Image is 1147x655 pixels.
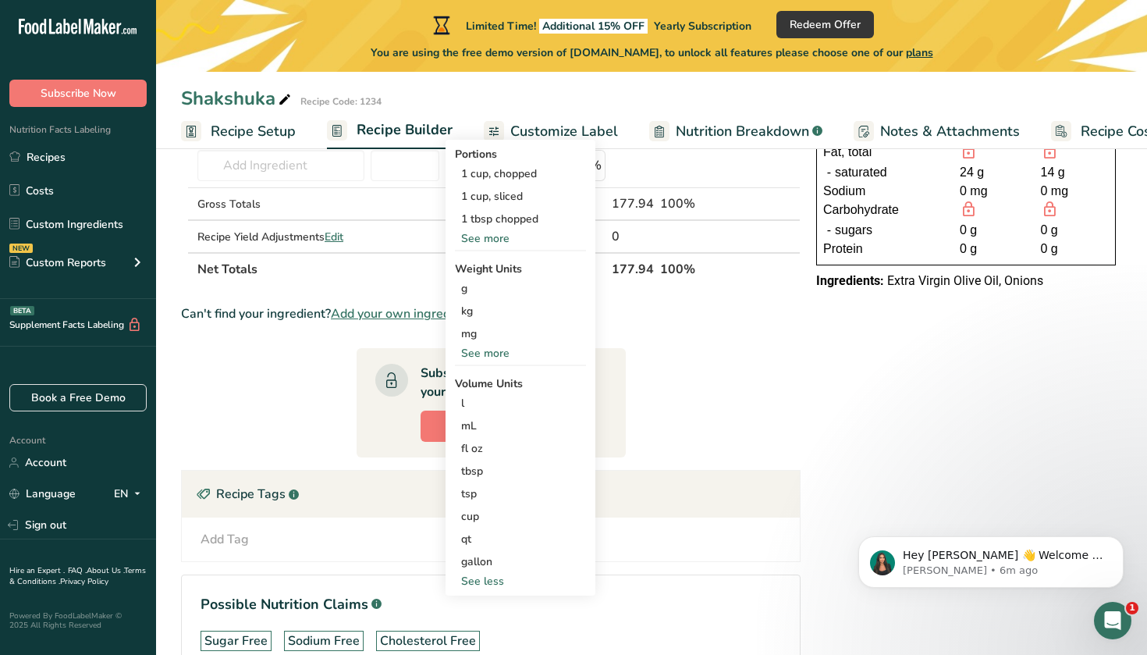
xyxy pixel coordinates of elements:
[9,565,65,576] a: Hire an Expert .
[455,261,586,277] div: Weight Units
[430,16,751,34] div: Limited Time!
[461,395,580,411] div: l
[461,440,580,457] div: fl oz
[201,530,249,549] div: Add Tag
[288,632,360,650] div: Sodium Free
[197,150,364,181] input: Add Ingredient
[461,463,580,479] div: tbsp
[609,252,657,285] th: 177.94
[194,252,609,285] th: Net Totals
[461,554,580,570] div: gallon
[654,19,751,34] span: Yearly Subscription
[880,121,1020,142] span: Notes & Attachments
[790,16,861,33] span: Redeem Offer
[960,163,1028,182] div: 24 g
[41,85,116,101] span: Subscribe Now
[455,185,586,208] div: 1 cup, sliced
[371,44,933,61] span: You are using the free demo version of [DOMAIN_NAME], to unlock all features please choose one of...
[9,244,33,253] div: NEW
[455,345,586,361] div: See more
[181,114,296,149] a: Recipe Setup
[461,508,580,525] div: cup
[455,208,586,230] div: 1 tbsp chopped
[421,364,595,401] div: Subscribe to a plan to Unlock your recipe
[906,45,933,60] span: plans
[455,376,586,392] div: Volume Units
[1126,602,1138,614] span: 1
[887,273,1043,288] span: Extra Virgin Olive Oil, Onions
[181,304,801,323] div: Can't find your ingredient?
[455,146,586,162] div: Portions
[1041,182,1110,201] div: 0 mg
[510,121,618,142] span: Customize Label
[854,114,1020,149] a: Notes & Attachments
[823,221,835,240] div: -
[612,194,654,213] div: 177.94
[455,162,586,185] div: 1 cup, chopped
[300,94,382,109] div: Recipe Code: 1234
[461,418,580,434] div: mL
[331,304,472,323] span: Add your own ingredient
[816,273,884,288] span: Ingredients:
[10,306,34,315] div: BETA
[823,201,899,221] span: Carbohydrate
[68,565,87,576] a: FAQ .
[211,121,296,142] span: Recipe Setup
[835,504,1147,613] iframe: Intercom notifications message
[461,486,580,502] div: tsp
[9,384,147,411] a: Book a Free Demo
[1041,240,1110,258] div: 0 g
[823,163,835,182] div: -
[455,573,586,589] div: See less
[9,80,147,107] button: Subscribe Now
[660,194,726,213] div: 100%
[327,112,453,150] a: Recipe Builder
[9,480,76,507] a: Language
[197,229,364,245] div: Recipe Yield Adjustments
[201,594,781,615] h1: Possible Nutrition Claims
[539,19,648,34] span: Additional 15% OFF
[357,119,453,141] span: Recipe Builder
[461,531,580,547] div: qt
[776,11,874,38] button: Redeem Offer
[1041,163,1110,182] div: 14 g
[87,565,124,576] a: About Us .
[960,240,1028,258] div: 0 g
[60,576,108,587] a: Privacy Policy
[960,221,1028,240] div: 0 g
[380,632,476,650] div: Cholesterol Free
[823,182,865,201] span: Sodium
[657,252,730,285] th: 100%
[676,121,809,142] span: Nutrition Breakdown
[960,182,1028,201] div: 0 mg
[455,300,586,322] div: kg
[455,277,586,300] div: g
[823,240,863,258] span: Protein
[484,114,618,149] a: Customize Label
[835,221,872,240] span: sugars
[455,322,586,345] div: mg
[455,230,586,247] div: See more
[114,485,147,504] div: EN
[421,411,558,442] button: Subscribe Now
[197,196,364,212] div: Gross Totals
[649,114,822,149] a: Nutrition Breakdown
[1094,602,1131,639] iframe: Intercom live chat
[612,227,654,246] div: 0
[835,163,887,182] span: saturated
[9,611,147,630] div: Powered By FoodLabelMaker © 2025 All Rights Reserved
[9,565,146,587] a: Terms & Conditions .
[204,632,268,650] div: Sugar Free
[182,471,800,518] div: Recipe Tags
[325,230,343,244] span: Edit
[9,255,106,271] div: Custom Reports
[823,143,872,163] span: Fat, total
[181,84,294,112] div: Shakshuka
[1041,221,1110,240] div: 0 g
